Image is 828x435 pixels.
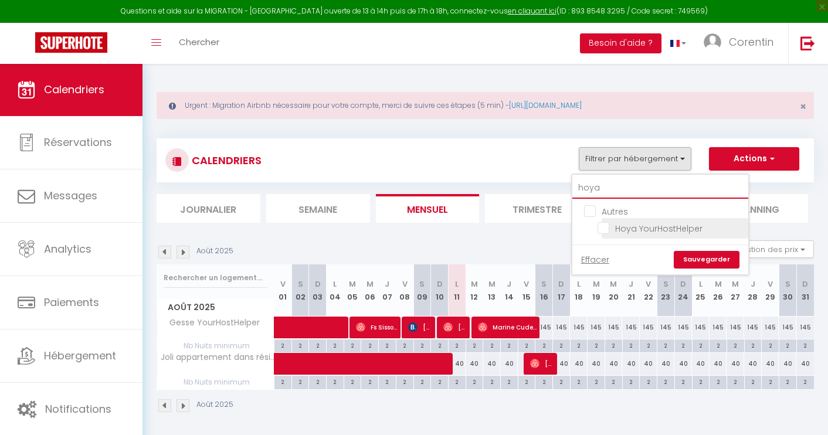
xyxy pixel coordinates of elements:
abbr: D [315,278,321,290]
abbr: V [524,278,529,290]
th: 18 [570,264,588,317]
div: 2 [396,376,413,387]
span: [PERSON_NAME] [530,352,554,375]
abbr: M [471,278,478,290]
th: 06 [361,264,379,317]
div: 145 [657,317,675,338]
div: 2 [518,376,535,387]
input: Rechercher un logement... [572,178,748,199]
th: 09 [413,264,431,317]
button: Close [800,101,806,112]
abbr: M [732,278,739,290]
div: 2 [588,339,605,351]
th: 04 [327,264,344,317]
span: Marine Cudennec [478,316,537,338]
div: 2 [466,376,483,387]
div: 40 [710,353,727,375]
div: 2 [745,376,762,387]
a: ... Corentin [695,23,788,64]
span: Fs Sissoko [356,316,397,338]
abbr: M [593,278,600,290]
div: 40 [553,353,571,375]
div: 2 [727,376,744,387]
a: Sauvegarder [674,251,739,269]
th: 08 [396,264,413,317]
abbr: V [768,278,773,290]
abbr: M [610,278,617,290]
abbr: D [558,278,564,290]
img: Super Booking [35,32,107,53]
th: 02 [291,264,309,317]
div: 2 [292,376,309,387]
span: Paiements [44,295,99,310]
th: 19 [588,264,605,317]
th: 25 [692,264,710,317]
li: Planning [704,194,808,223]
div: 2 [535,339,552,351]
th: 27 [727,264,744,317]
div: 2 [623,339,640,351]
div: 145 [674,317,692,338]
div: 40 [744,353,762,375]
div: 2 [518,339,535,351]
th: 24 [674,264,692,317]
div: 2 [431,376,448,387]
div: 2 [710,339,727,351]
div: 2 [571,339,588,351]
div: 2 [309,376,326,387]
div: 2 [623,376,640,387]
div: 2 [431,339,448,351]
div: 2 [553,376,570,387]
div: 2 [449,339,466,351]
p: Août 2025 [196,399,233,410]
abbr: V [280,278,286,290]
div: 2 [344,339,361,351]
button: Open LiveChat chat widget [9,5,45,40]
div: 2 [309,339,326,351]
div: 40 [622,353,640,375]
div: 2 [274,339,291,351]
div: 2 [327,376,344,387]
div: 2 [762,376,779,387]
div: 2 [693,339,710,351]
input: Rechercher un logement... [164,267,267,288]
div: 2 [693,376,710,387]
div: 2 [657,376,674,387]
div: 2 [327,339,344,351]
div: 2 [361,376,378,387]
div: 145 [692,317,710,338]
button: Besoin d'aide ? [580,33,661,53]
div: 2 [292,339,309,351]
th: 31 [796,264,814,317]
span: [PERSON_NAME] [408,316,432,338]
div: 40 [605,353,623,375]
th: 22 [640,264,657,317]
abbr: S [541,278,547,290]
div: 40 [779,353,796,375]
span: Nb Nuits minimum [157,339,274,352]
abbr: L [333,278,337,290]
span: Nb Nuits minimum [157,376,274,389]
div: 145 [570,317,588,338]
div: 2 [501,339,518,351]
th: 29 [762,264,779,317]
th: 01 [274,264,292,317]
abbr: V [402,278,408,290]
th: 17 [553,264,571,317]
div: 40 [692,353,710,375]
div: 2 [657,339,674,351]
span: [PERSON_NAME] [443,316,467,338]
abbr: L [455,278,459,290]
span: Hébergement [44,348,116,363]
div: 145 [640,317,657,338]
abbr: M [715,278,722,290]
div: 2 [571,376,588,387]
th: 10 [431,264,449,317]
div: Filtrer par hébergement [571,174,749,276]
a: en cliquant ici [508,6,556,16]
div: 2 [483,376,500,387]
span: Joli appartement dans résidence - 401 · Joli appartement dans résidence - 401 [159,353,276,362]
div: 2 [675,339,692,351]
div: 2 [762,339,779,351]
abbr: M [367,278,374,290]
